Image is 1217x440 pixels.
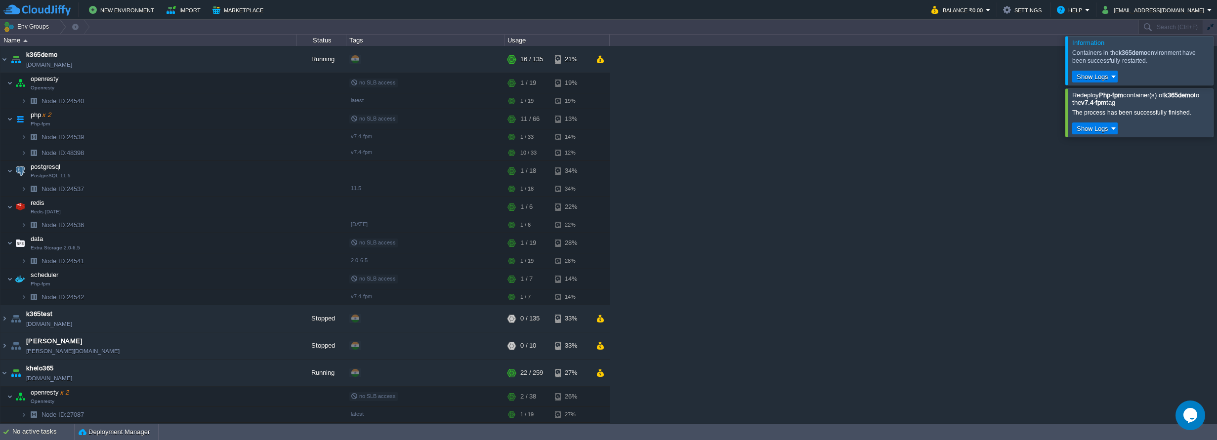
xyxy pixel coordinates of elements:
[167,4,204,16] button: Import
[41,185,85,193] span: 24537
[520,197,533,217] div: 1 / 6
[351,411,364,417] span: latest
[26,309,53,319] span: k365test
[347,35,504,46] div: Tags
[1074,124,1111,133] button: Show Logs
[297,305,346,332] div: Stopped
[21,423,27,438] img: AMDAwAAAACH5BAEAAAAALAAAAAABAAEAAAICRAEAOw==
[520,407,534,422] div: 1 / 19
[520,269,533,289] div: 1 / 7
[26,346,120,356] a: [PERSON_NAME][DOMAIN_NAME]
[7,109,13,129] img: AMDAwAAAACH5BAEAAAAALAAAAAABAAEAAAICRAEAOw==
[297,332,346,359] div: Stopped
[41,149,85,157] span: 48398
[41,221,85,229] a: Node ID:24536
[41,293,85,301] a: Node ID:24542
[555,332,587,359] div: 33%
[351,116,396,121] span: no SLB access
[42,221,67,229] span: Node ID:
[351,97,364,103] span: latest
[297,360,346,386] div: Running
[30,235,44,242] a: dataExtra Storage 2.0-6.5
[41,97,85,105] a: Node ID:24540
[520,387,536,406] div: 2 / 38
[1081,99,1106,106] b: v7.4-fpm
[520,129,534,145] div: 1 / 33
[3,4,71,16] img: CloudJiffy
[3,20,52,34] button: Env Groups
[505,35,609,46] div: Usage
[0,360,8,386] img: AMDAwAAAACH5BAEAAAAALAAAAAABAAEAAAICRAEAOw==
[555,161,587,181] div: 34%
[27,217,41,233] img: AMDAwAAAACH5BAEAAAAALAAAAAABAAEAAAICRAEAOw==
[12,424,74,440] div: No active tasks
[26,336,83,346] a: [PERSON_NAME]
[555,233,587,253] div: 28%
[520,289,531,305] div: 1 / 7
[27,129,41,145] img: AMDAwAAAACH5BAEAAAAALAAAAAABAAEAAAICRAEAOw==
[7,269,13,289] img: AMDAwAAAACH5BAEAAAAALAAAAAABAAEAAAICRAEAOw==
[21,145,27,160] img: AMDAwAAAACH5BAEAAAAALAAAAAABAAEAAAICRAEAOw==
[89,4,157,16] button: New Environment
[41,149,85,157] a: Node ID:48398
[555,253,587,269] div: 28%
[41,410,85,419] span: 27087
[351,221,368,227] span: [DATE]
[555,217,587,233] div: 22%
[21,253,27,269] img: AMDAwAAAACH5BAEAAAAALAAAAAABAAEAAAICRAEAOw==
[351,149,372,155] span: v7.4-fpm
[7,233,13,253] img: AMDAwAAAACH5BAEAAAAALAAAAAABAAEAAAICRAEAOw==
[13,161,27,181] img: AMDAwAAAACH5BAEAAAAALAAAAAABAAEAAAICRAEAOw==
[555,305,587,332] div: 33%
[520,161,536,181] div: 1 / 18
[351,276,396,281] span: no SLB access
[520,305,540,332] div: 0 / 135
[42,149,67,157] span: Node ID:
[30,163,62,170] a: postgresqlPostgreSQL 11.5
[26,50,58,60] a: k365demo
[555,109,587,129] div: 13%
[555,423,587,438] div: 25%
[555,46,587,73] div: 21%
[1072,49,1211,65] div: Containers in the environment have been successfully restarted.
[9,305,23,332] img: AMDAwAAAACH5BAEAAAAALAAAAAABAAEAAAICRAEAOw==
[30,235,44,243] span: data
[30,271,60,279] span: scheduler
[351,80,396,85] span: no SLB access
[21,129,27,145] img: AMDAwAAAACH5BAEAAAAALAAAAAABAAEAAAICRAEAOw==
[42,411,67,418] span: Node ID:
[1164,91,1194,99] b: k365demo
[30,389,70,396] a: openrestyx 2Openresty
[212,4,266,16] button: Marketplace
[555,407,587,422] div: 27%
[555,181,587,197] div: 34%
[79,427,150,437] button: Deployment Manager
[520,233,536,253] div: 1 / 19
[31,245,80,251] span: Extra Storage 2.0-6.5
[42,97,67,105] span: Node ID:
[13,269,27,289] img: AMDAwAAAACH5BAEAAAAALAAAAAABAAEAAAICRAEAOw==
[9,332,23,359] img: AMDAwAAAACH5BAEAAAAALAAAAAABAAEAAAICRAEAOw==
[41,293,85,301] span: 24542
[30,388,70,397] span: openresty
[26,60,72,70] a: [DOMAIN_NAME]
[30,111,52,119] span: php
[31,399,54,404] span: Openresty
[31,209,61,215] span: Redis [DATE]
[41,133,85,141] span: 24539
[931,4,986,16] button: Balance ₹0.00
[1102,4,1207,16] button: [EMAIL_ADDRESS][DOMAIN_NAME]
[351,393,396,399] span: no SLB access
[7,161,13,181] img: AMDAwAAAACH5BAEAAAAALAAAAAABAAEAAAICRAEAOw==
[41,97,85,105] span: 24540
[30,75,60,83] span: openresty
[555,360,587,386] div: 27%
[297,46,346,73] div: Running
[59,389,69,396] span: x 2
[21,407,27,422] img: AMDAwAAAACH5BAEAAAAALAAAAAABAAEAAAICRAEAOw==
[31,281,50,287] span: Php-fpm
[13,387,27,406] img: AMDAwAAAACH5BAEAAAAALAAAAAABAAEAAAICRAEAOw==
[41,111,51,119] span: x 2
[0,332,8,359] img: AMDAwAAAACH5BAEAAAAALAAAAAABAAEAAAICRAEAOw==
[555,387,587,406] div: 26%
